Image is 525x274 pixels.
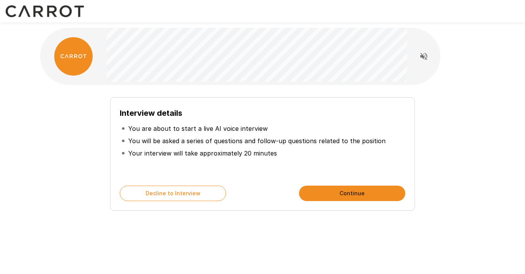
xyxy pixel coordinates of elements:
[128,136,386,145] p: You will be asked a series of questions and follow-up questions related to the position
[120,108,182,118] b: Interview details
[128,149,277,158] p: Your interview will take approximately 20 minutes
[416,49,432,64] button: Read questions aloud
[120,186,226,201] button: Decline to Interview
[299,186,405,201] button: Continue
[54,37,93,76] img: carrot_logo.png
[128,124,268,133] p: You are about to start a live AI voice interview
